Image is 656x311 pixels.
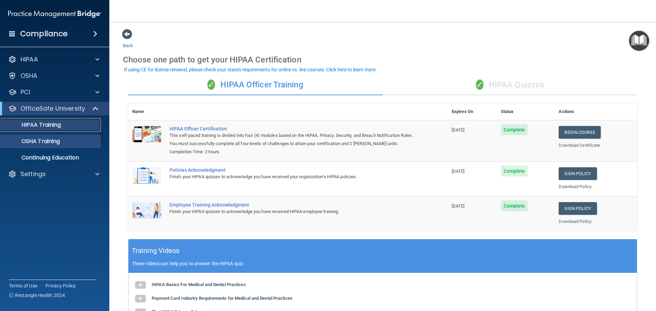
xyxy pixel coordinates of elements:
div: Policies Acknowledgment [169,167,413,173]
th: Actions [555,103,637,120]
div: HIPAA Quizzes [383,75,637,95]
span: [DATE] [452,169,465,174]
a: HIPAA [8,55,99,63]
a: Sign Policy [559,167,597,180]
button: If using CE for license renewal, please check your state's requirements for online vs. live cours... [123,66,378,73]
p: OSHA Training [4,138,60,145]
p: PCI [20,88,30,96]
p: HIPAA Training [4,122,61,128]
span: Complete [501,166,528,176]
h4: Compliance [20,29,68,39]
a: Download Certificate [559,143,600,148]
a: Settings [8,170,99,178]
span: ✓ [207,80,215,90]
p: These videos can help you to answer the HIPAA quiz [132,261,633,266]
th: Status [497,103,555,120]
img: PMB logo [8,7,101,21]
span: Ⓒ Rectangle Health 2024 [9,292,65,299]
div: If using CE for license renewal, please check your state's requirements for online vs. live cours... [124,67,377,72]
a: PCI [8,88,99,96]
a: OSHA [8,72,99,80]
iframe: Drift Widget Chat Controller [538,263,648,290]
b: HIPAA Basics For Medical and Dental Practices [152,282,246,287]
img: gray_youtube_icon.38fcd6cc.png [134,292,147,306]
a: Back [123,35,133,48]
button: Open Resource Center [629,31,649,51]
h5: Training Videos [132,245,180,257]
p: Settings [20,170,46,178]
th: Name [128,103,165,120]
a: Download Policy [559,184,591,189]
b: Payment Card Industry Requirements for Medical and Dental Practices [152,296,292,301]
a: Sign Policy [559,202,597,215]
span: Complete [501,124,528,135]
div: HIPAA Officer Training [128,75,383,95]
div: Completion Time: 2 hours [169,148,413,156]
div: Choose one path to get your HIPAA Certification [123,50,642,70]
div: Finish your HIPAA quizzes to acknowledge you have received your organization’s HIPAA policies. [169,173,413,181]
div: Employee Training Acknowledgment [169,202,413,208]
div: Finish your HIPAA quizzes to acknowledge you have received HIPAA employee training. [169,208,413,216]
p: HIPAA [20,55,38,63]
a: Begin Course [559,126,600,139]
span: ✓ [476,80,483,90]
span: [DATE] [452,203,465,209]
a: OfficeSafe University [8,104,99,113]
span: [DATE] [452,127,465,132]
a: HIPAA Officer Certification [169,126,413,131]
p: Continuing Education [4,154,98,161]
th: Expires On [448,103,497,120]
div: This self-paced training is divided into four (4) modules based on the HIPAA, Privacy, Security, ... [169,131,413,148]
a: Terms of Use [9,282,37,289]
a: Privacy Policy [45,282,76,289]
img: gray_youtube_icon.38fcd6cc.png [134,278,147,292]
p: OSHA [20,72,38,80]
p: OfficeSafe University [20,104,85,113]
a: Download Policy [559,219,591,224]
span: Complete [501,200,528,211]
